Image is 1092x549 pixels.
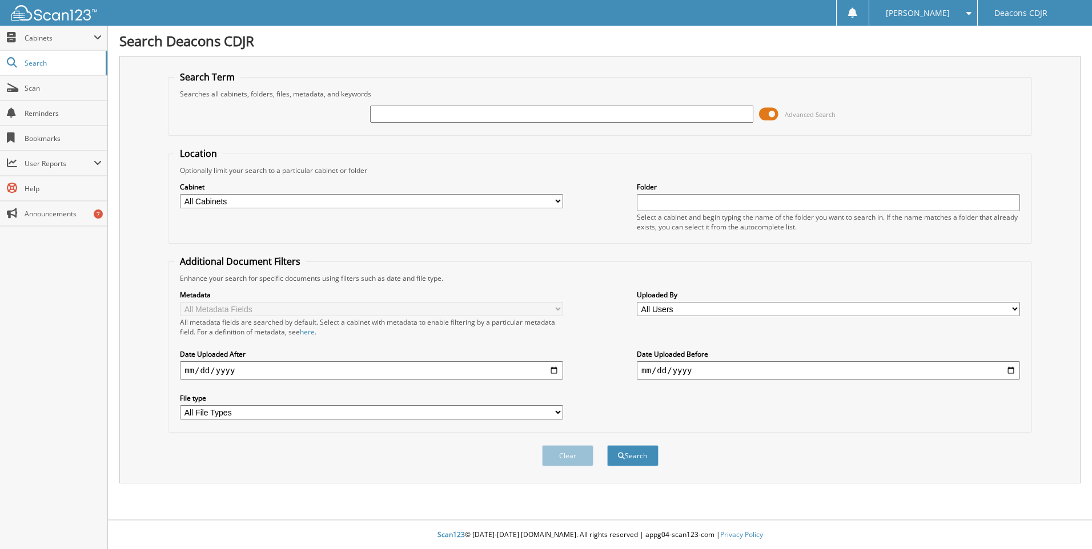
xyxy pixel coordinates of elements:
span: Reminders [25,108,102,118]
button: Search [607,445,659,466]
span: Scan [25,83,102,93]
label: Date Uploaded Before [637,349,1020,359]
span: Search [25,58,100,68]
div: Select a cabinet and begin typing the name of the folder you want to search in. If the name match... [637,212,1020,232]
label: Date Uploaded After [180,349,563,359]
label: Cabinet [180,182,563,192]
legend: Additional Document Filters [174,255,306,268]
div: Optionally limit your search to a particular cabinet or folder [174,165,1026,175]
span: Advanced Search [785,110,836,119]
div: Enhance your search for specific documents using filters such as date and file type. [174,273,1026,283]
input: start [180,361,563,380]
span: Bookmarks [25,134,102,143]
div: All metadata fields are searched by default. Select a cabinet with metadata to enable filtering b... [180,317,563,337]
label: Folder [637,182,1020,192]
span: Announcements [25,209,102,219]
div: 7 [94,209,103,219]
label: Metadata [180,290,563,300]
input: end [637,361,1020,380]
legend: Location [174,147,223,160]
span: Cabinets [25,33,94,43]
span: Deacons CDJR [994,10,1047,17]
span: Scan123 [437,530,465,539]
span: User Reports [25,159,94,168]
span: Help [25,184,102,193]
span: [PERSON_NAME] [886,10,950,17]
a: Privacy Policy [720,530,763,539]
label: Uploaded By [637,290,1020,300]
a: here [300,327,315,337]
button: Clear [542,445,593,466]
div: Searches all cabinets, folders, files, metadata, and keywords [174,89,1026,99]
h1: Search Deacons CDJR [119,31,1081,50]
label: File type [180,393,563,403]
legend: Search Term [174,71,240,83]
div: © [DATE]-[DATE] [DOMAIN_NAME]. All rights reserved | appg04-scan123-com | [108,521,1092,549]
img: scan123-logo-white.svg [11,5,97,21]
